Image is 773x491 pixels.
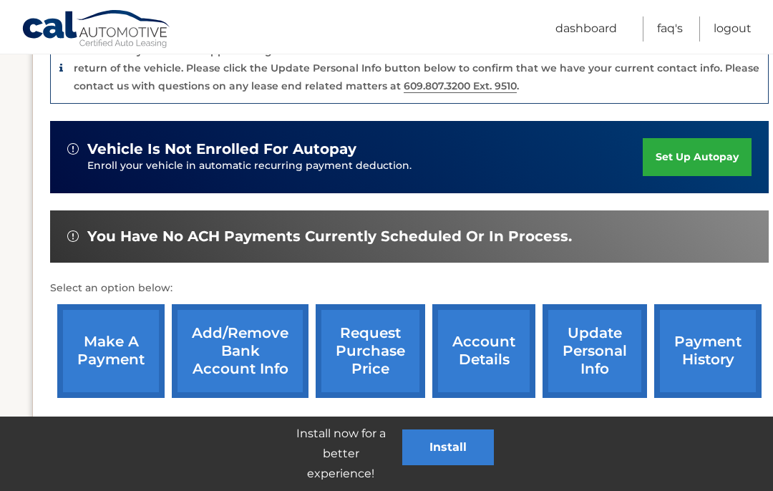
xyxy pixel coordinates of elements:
[279,424,402,484] p: Install now for a better experience!
[57,304,165,398] a: make a payment
[172,304,308,398] a: Add/Remove bank account info
[87,158,643,174] p: Enroll your vehicle in automatic recurring payment deduction.
[543,304,647,398] a: update personal info
[402,429,494,465] button: Install
[87,140,356,158] span: vehicle is not enrolled for autopay
[67,143,79,155] img: alert-white.svg
[316,304,425,398] a: request purchase price
[74,44,759,92] p: The end of your lease is approaching soon. A member of our lease end team will be in touch soon t...
[657,16,683,42] a: FAQ's
[654,304,762,398] a: payment history
[555,16,617,42] a: Dashboard
[432,304,535,398] a: account details
[643,138,752,176] a: set up autopay
[87,228,572,245] span: You have no ACH payments currently scheduled or in process.
[714,16,752,42] a: Logout
[67,230,79,242] img: alert-white.svg
[50,280,769,297] p: Select an option below:
[21,9,172,51] a: Cal Automotive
